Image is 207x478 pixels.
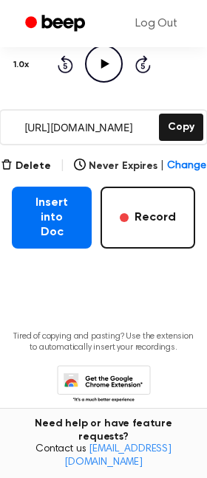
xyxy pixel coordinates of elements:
span: Contact us [9,443,198,469]
p: Tired of copying and pasting? Use the extension to automatically insert your recordings. [12,331,195,353]
button: Delete [1,159,51,174]
span: | [60,157,65,175]
a: [EMAIL_ADDRESS][DOMAIN_NAME] [64,444,172,468]
button: Never Expires|Change [74,159,206,174]
button: Copy [159,114,203,141]
button: Insert into Doc [12,187,92,249]
button: Record [101,187,195,249]
a: Log Out [121,6,192,41]
button: 1.0x [12,52,35,77]
span: Change [167,159,206,174]
span: | [160,159,164,174]
a: Beep [15,10,98,38]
